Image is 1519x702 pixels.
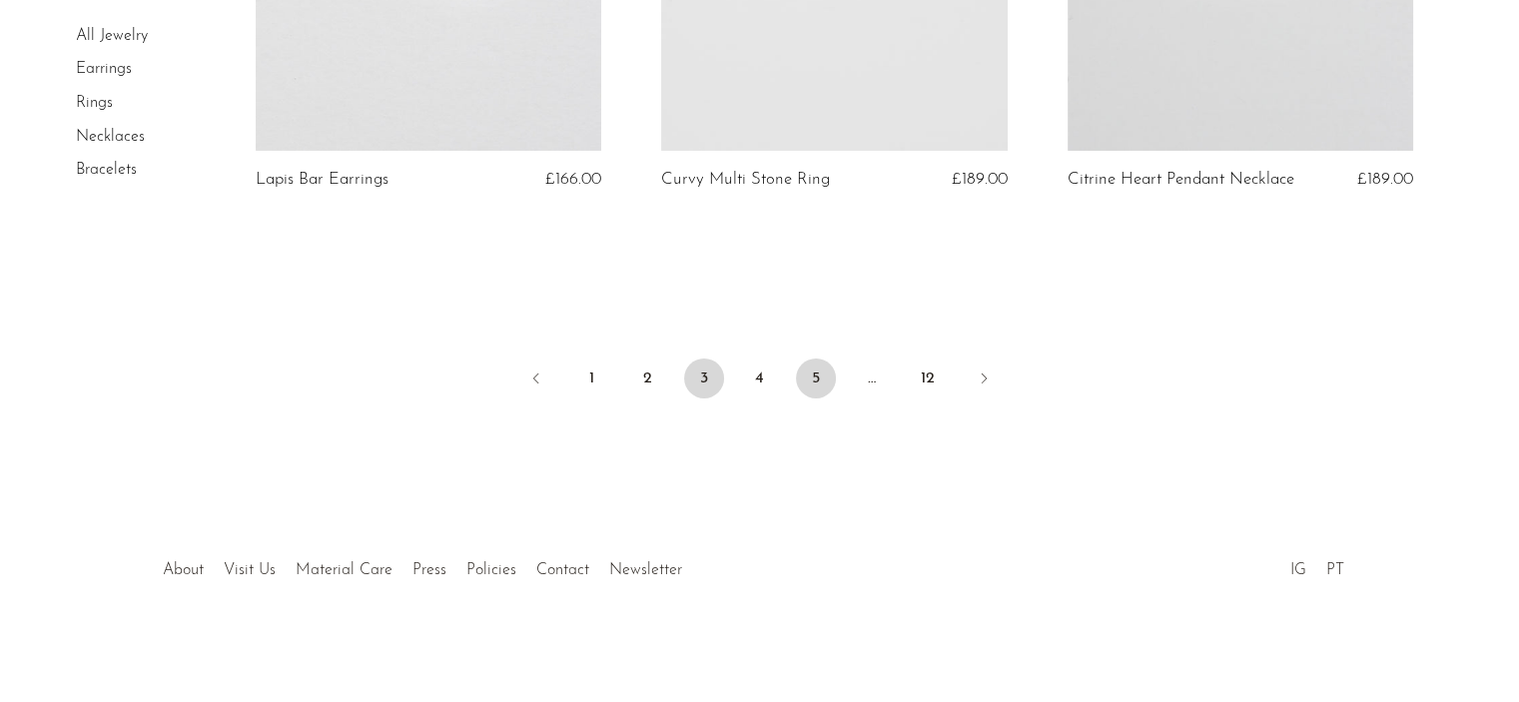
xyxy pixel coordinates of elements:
[76,162,137,178] a: Bracelets
[1068,171,1294,189] a: Citrine Heart Pendant Necklace
[256,171,388,189] a: Lapis Bar Earrings
[76,62,132,78] a: Earrings
[1326,562,1344,578] a: PT
[412,562,446,578] a: Press
[545,171,601,188] span: £166.00
[153,546,692,584] ul: Quick links
[516,358,556,402] a: Previous
[296,562,392,578] a: Material Care
[1290,562,1306,578] a: IG
[740,358,780,398] a: 4
[964,358,1004,402] a: Next
[628,358,668,398] a: 2
[224,562,276,578] a: Visit Us
[1280,546,1354,584] ul: Social Medias
[76,129,145,145] a: Necklaces
[1357,171,1413,188] span: £189.00
[572,358,612,398] a: 1
[76,28,148,44] a: All Jewelry
[76,95,113,111] a: Rings
[796,358,836,398] a: 5
[661,171,830,189] a: Curvy Multi Stone Ring
[684,358,724,398] span: 3
[536,562,589,578] a: Contact
[908,358,948,398] a: 12
[466,562,516,578] a: Policies
[952,171,1008,188] span: £189.00
[163,562,204,578] a: About
[852,358,892,398] span: …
